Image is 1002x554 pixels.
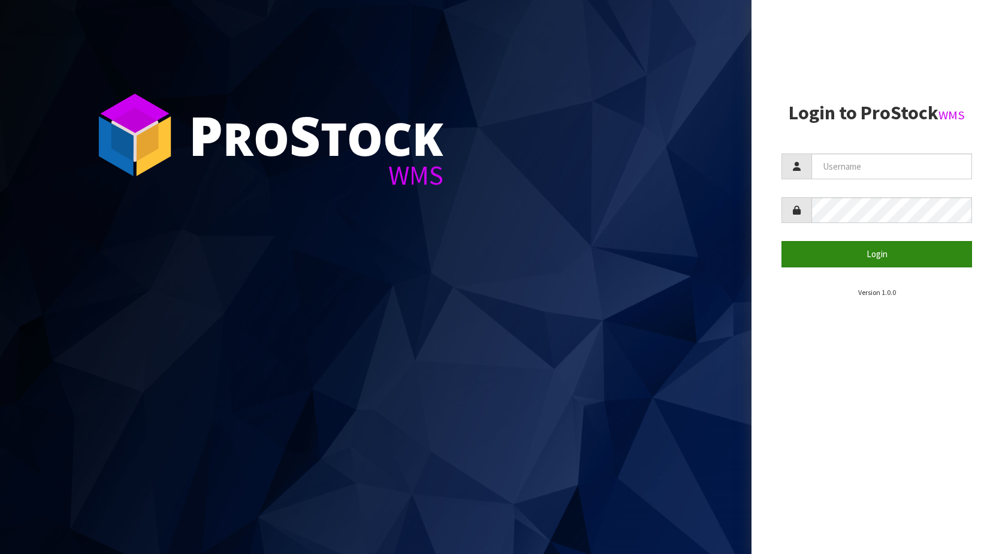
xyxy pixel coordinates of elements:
[189,98,223,171] span: P
[811,153,972,179] input: Username
[189,162,443,189] div: WMS
[289,98,321,171] span: S
[858,288,896,297] small: Version 1.0.0
[781,241,972,267] button: Login
[938,107,965,123] small: WMS
[90,90,180,180] img: ProStock Cube
[189,108,443,162] div: ro tock
[781,103,972,124] h2: Login to ProStock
